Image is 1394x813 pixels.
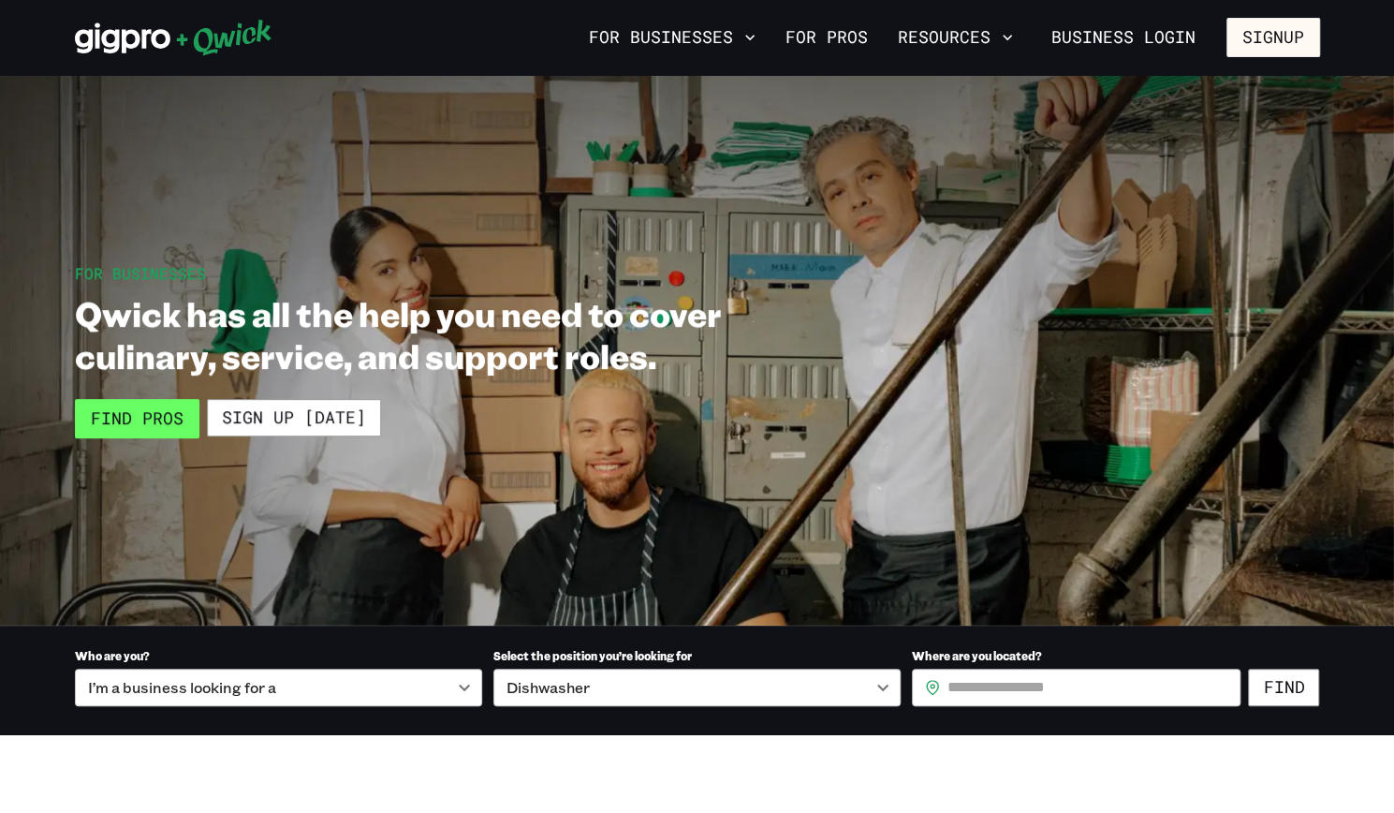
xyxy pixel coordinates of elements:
[75,669,482,706] div: I’m a business looking for a
[1226,18,1320,57] button: Signup
[890,22,1020,53] button: Resources
[912,648,1042,663] span: Where are you located?
[75,399,199,438] a: Find Pros
[1035,18,1211,57] a: Business Login
[493,669,901,706] div: Dishwasher
[493,648,692,663] span: Select the position you’re looking for
[778,22,875,53] a: For Pros
[207,399,381,436] a: Sign up [DATE]
[581,22,763,53] button: For Businesses
[75,292,822,377] h1: Qwick has all the help you need to cover culinary, service, and support roles.
[75,263,206,283] span: For Businesses
[1248,669,1319,706] button: Find
[75,648,150,663] span: Who are you?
